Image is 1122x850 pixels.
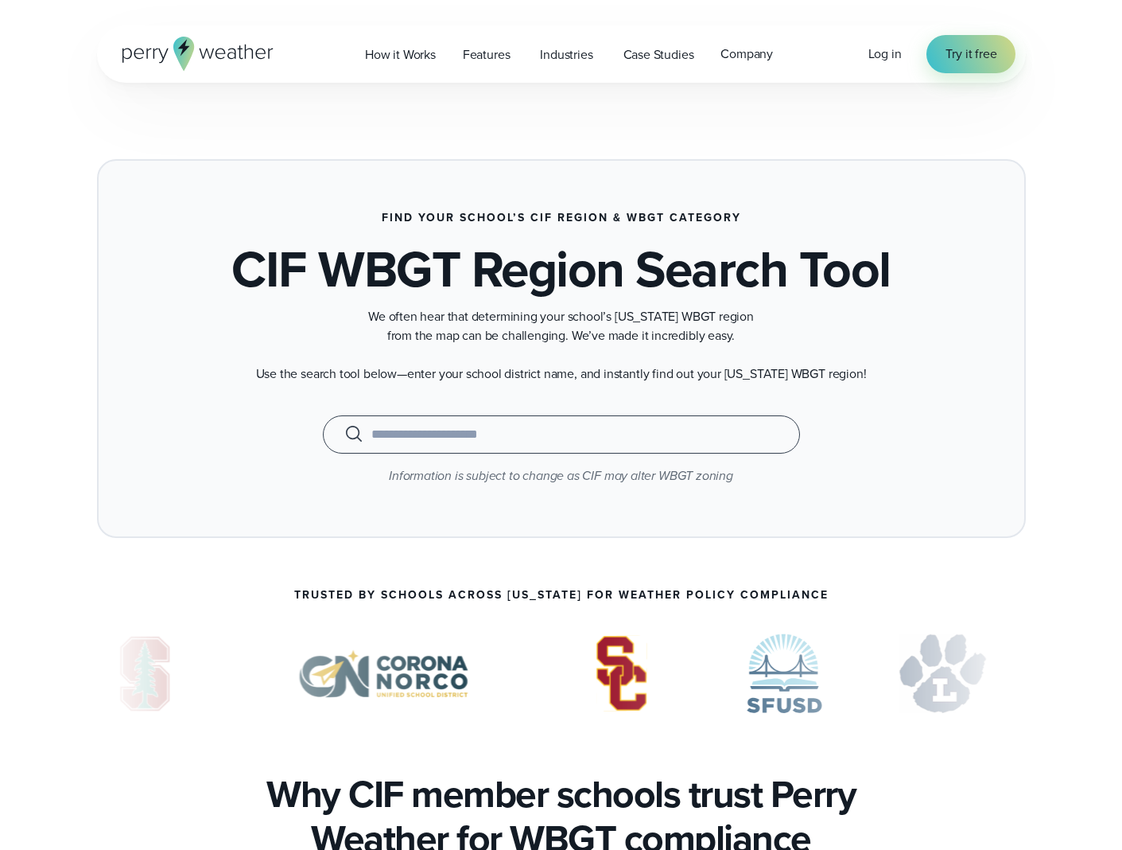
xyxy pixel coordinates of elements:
[868,45,902,64] a: Log in
[351,38,449,71] a: How it Works
[243,365,879,384] p: Use the search tool below—enter your school district name, and instantly find out your [US_STATE]...
[899,634,987,713] div: 5 of 7
[720,45,773,64] span: Company
[926,35,1015,73] a: Try it free
[231,244,891,294] h1: CIF WBGT Region Search Tool
[96,634,194,713] img: Stanford-University.svg
[243,307,879,345] p: We often hear that determining your school’s [US_STATE] WBGT region from the map can be challengi...
[143,466,980,485] p: Information is subject to change as CIF may alter WBGT zoning
[623,45,694,64] span: Case Studies
[610,38,708,71] a: Case Studies
[96,634,194,713] div: 1 of 7
[747,634,822,713] div: 4 of 7
[294,589,829,602] p: Trusted by Schools Across [US_STATE] for Weather Policy Compliance
[540,45,592,64] span: Industries
[573,634,670,713] div: 3 of 7
[382,212,741,224] h3: Find Your School’s CIF Region & WBGT Category
[97,634,1026,721] div: slideshow
[868,45,902,63] span: Log in
[573,634,670,713] img: University-of-Southern-California-USC.svg
[463,45,511,64] span: Features
[270,634,496,713] div: 2 of 7
[365,45,436,64] span: How it Works
[945,45,996,64] span: Try it free
[747,634,822,713] img: San Fransisco Unified School District
[270,634,496,713] img: Corona-Norco-Unified-School-District.svg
